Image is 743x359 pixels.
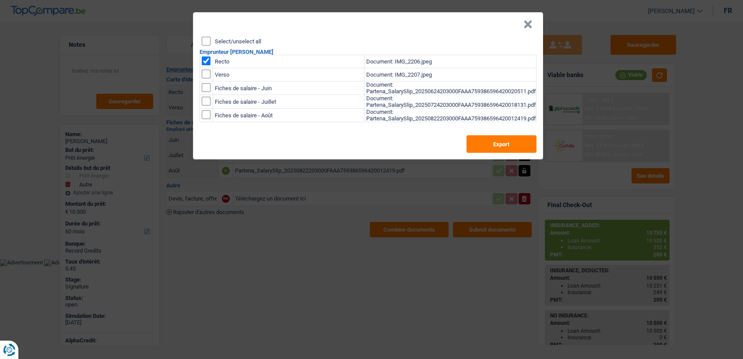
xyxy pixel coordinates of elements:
td: Document: Partena_SalarySlip_20250822203000FAAA759386596420012419.pdf [364,109,536,122]
td: Fiches de salaire - Juin [213,81,364,95]
button: Close [523,20,533,29]
td: Verso [213,68,364,81]
td: Document: Partena_SalarySlip_20250624203000FAAA759386596420020511.pdf [364,81,536,95]
td: Fiches de salaire - Juillet [213,95,364,109]
td: Document: IMG_2207.jpeg [364,68,536,81]
button: Export [466,135,536,153]
td: Recto [213,55,364,68]
td: Document: Partena_SalarySlip_20250724203000FAAA759386596420018131.pdf [364,95,536,109]
h2: Emprunteur [PERSON_NAME] [200,49,536,55]
td: Fiches de salaire - Août [213,109,364,122]
label: Select/unselect all [215,39,261,44]
td: Document: IMG_2206.jpeg [364,55,536,68]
